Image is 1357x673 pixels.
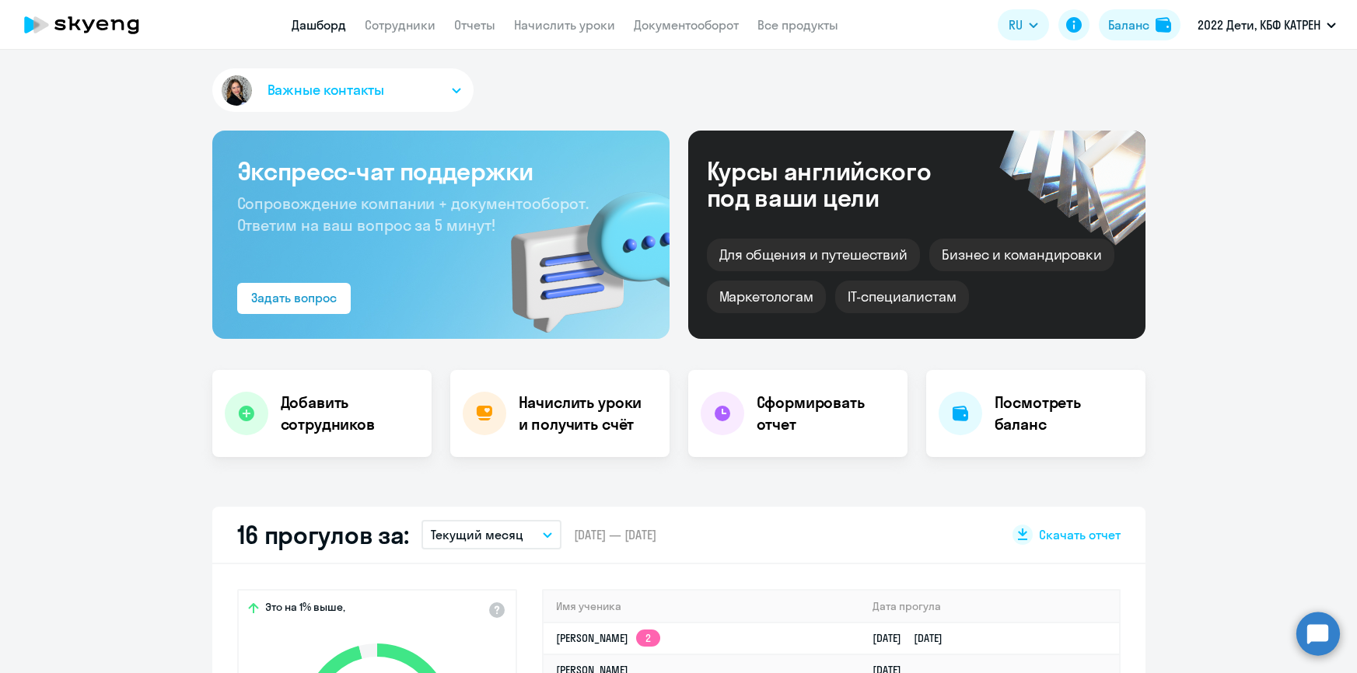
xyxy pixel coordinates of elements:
[365,17,435,33] a: Сотрудники
[237,519,410,550] h2: 16 прогулов за:
[835,281,969,313] div: IT-специалистам
[995,392,1133,435] h4: Посмотреть баланс
[634,17,739,33] a: Документооборот
[237,283,351,314] button: Задать вопрос
[1190,6,1344,44] button: 2022 Дети, КБФ КАТРЕН
[431,525,523,544] p: Текущий месяц
[929,239,1114,271] div: Бизнес и командировки
[636,629,660,647] app-skyeng-badge: 2
[265,600,345,619] span: Это на 1% выше,
[707,158,973,211] div: Курсы английского под ваши цели
[1009,16,1023,34] span: RU
[237,155,645,187] h3: Экспресс-чат поддержки
[1108,16,1149,34] div: Баланс
[292,17,346,33] a: Дашборд
[556,631,660,645] a: [PERSON_NAME]2
[219,72,255,109] img: avatar
[707,281,826,313] div: Маркетологам
[1198,16,1320,34] p: 2022 Дети, КБФ КАТРЕН
[251,288,337,307] div: Задать вопрос
[212,68,474,112] button: Важные контакты
[873,631,955,645] a: [DATE][DATE]
[1039,526,1121,543] span: Скачать отчет
[237,194,589,235] span: Сопровождение компании + документооборот. Ответим на ваш вопрос за 5 минут!
[454,17,495,33] a: Отчеты
[488,164,670,339] img: bg-img
[519,392,654,435] h4: Начислить уроки и получить счёт
[544,591,861,622] th: Имя ученика
[1156,17,1171,33] img: balance
[281,392,419,435] h4: Добавить сотрудников
[268,80,384,100] span: Важные контакты
[574,526,656,543] span: [DATE] — [DATE]
[421,520,561,549] button: Текущий месяц
[757,17,838,33] a: Все продукты
[707,239,921,271] div: Для общения и путешествий
[1099,9,1180,40] button: Балансbalance
[514,17,615,33] a: Начислить уроки
[860,591,1118,622] th: Дата прогула
[757,392,895,435] h4: Сформировать отчет
[998,9,1049,40] button: RU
